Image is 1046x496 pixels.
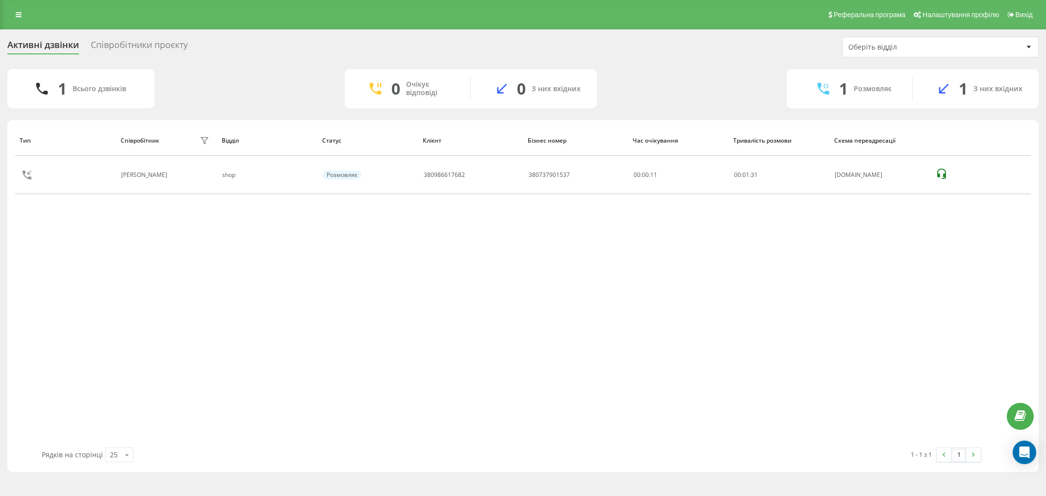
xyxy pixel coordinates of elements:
div: Активні дзвінки [7,40,79,55]
div: 1 [58,79,67,98]
div: Статус [322,137,414,144]
div: 25 [110,450,118,460]
span: Рядків на сторінці [42,450,103,459]
span: 01 [742,171,749,179]
div: 0 [391,79,400,98]
div: Всього дзвінків [73,85,126,93]
div: Співробітники проєкту [91,40,188,55]
div: Розмовляє [323,171,361,179]
span: Вихід [1016,11,1033,19]
div: Тривалість розмови [733,137,825,144]
div: Час очікування [633,137,724,144]
div: 1 - 1 з 1 [911,449,932,459]
div: Схема переадресації [834,137,926,144]
div: Відділ [222,137,313,144]
div: Клієнт [423,137,518,144]
div: [DOMAIN_NAME] [835,172,924,178]
div: 00:00:11 [634,172,723,178]
div: 380737901537 [529,172,570,178]
div: 1 [959,79,968,98]
span: 00 [734,171,741,179]
span: 31 [751,171,758,179]
div: Бізнес номер [528,137,623,144]
div: Тип [20,137,111,144]
div: Оберіть відділ [848,43,966,51]
div: [PERSON_NAME] [121,172,170,178]
div: Розмовляє [854,85,892,93]
div: 380986617682 [424,172,465,178]
div: Open Intercom Messenger [1013,441,1036,464]
span: Налаштування профілю [922,11,999,19]
span: Реферальна програма [834,11,906,19]
div: shop [222,172,312,178]
div: Співробітник [121,137,159,144]
a: 1 [951,448,966,462]
div: З них вхідних [973,85,1022,93]
div: 1 [839,79,848,98]
div: Очікує відповіді [406,80,456,97]
div: 0 [517,79,526,98]
div: : : [734,172,758,178]
div: З них вхідних [532,85,581,93]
